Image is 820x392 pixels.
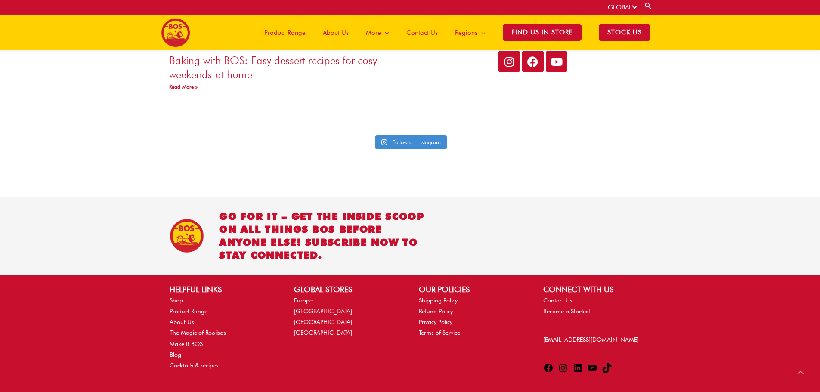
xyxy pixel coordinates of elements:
[170,284,277,295] h2: HELPFUL LINKS
[294,318,352,325] a: [GEOGRAPHIC_DATA]
[381,139,387,145] svg: Instagram
[419,284,526,295] h2: OUR POLICIES
[314,15,357,50] a: About Us
[161,18,190,47] img: BOS logo finals-200px
[170,295,277,371] nav: HELPFUL LINKS
[219,210,428,262] h2: Go for it – get the inside scoop on all things BOS before anyone else! Subscribe now to stay conn...
[543,336,639,343] a: [EMAIL_ADDRESS][DOMAIN_NAME]
[419,297,458,304] a: Shipping Policy
[294,295,401,339] nav: GLOBAL STORES
[543,284,650,295] h2: CONNECT WITH US
[406,20,438,46] span: Contact Us
[375,135,446,150] a: Instagram Follow on Instagram
[264,20,306,46] span: Product Range
[170,219,204,253] img: BOS Ice Tea
[357,15,398,50] a: More
[170,308,207,315] a: Product Range
[170,362,219,369] a: Cocktails & recipes
[170,340,203,347] a: Make It BOS
[170,329,226,336] a: The Magic of Rooibos
[170,351,181,358] a: Blog
[494,15,590,50] a: Find Us in Store
[170,318,194,325] a: About Us
[644,2,653,10] a: Search button
[543,295,650,317] nav: CONNECT WITH US
[590,15,659,50] a: STOCK US
[170,297,183,304] a: Shop
[294,308,352,315] a: [GEOGRAPHIC_DATA]
[446,15,494,50] a: Regions
[599,24,650,41] span: STOCK US
[543,297,572,304] a: Contact Us
[294,329,352,336] a: [GEOGRAPHIC_DATA]
[543,308,590,315] a: Become a Stockist
[169,54,377,81] a: Baking with BOS: Easy dessert recipes for cosy weekends at home
[392,139,441,145] span: Follow on Instagram
[169,83,198,90] a: Read more about Baking with BOS: Easy dessert recipes for cosy weekends at home
[256,15,314,50] a: Product Range
[419,308,453,315] a: Refund Policy
[608,3,637,11] a: GLOBAL
[455,20,477,46] span: Regions
[419,295,526,339] nav: OUR POLICIES
[366,20,381,46] span: More
[419,318,452,325] a: Privacy Policy
[294,284,401,295] h2: GLOBAL STORES
[323,20,349,46] span: About Us
[294,297,313,304] a: Europe
[503,24,582,41] span: Find Us in Store
[398,15,446,50] a: Contact Us
[249,15,659,50] nav: Site Navigation
[419,329,460,336] a: Terms of Service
